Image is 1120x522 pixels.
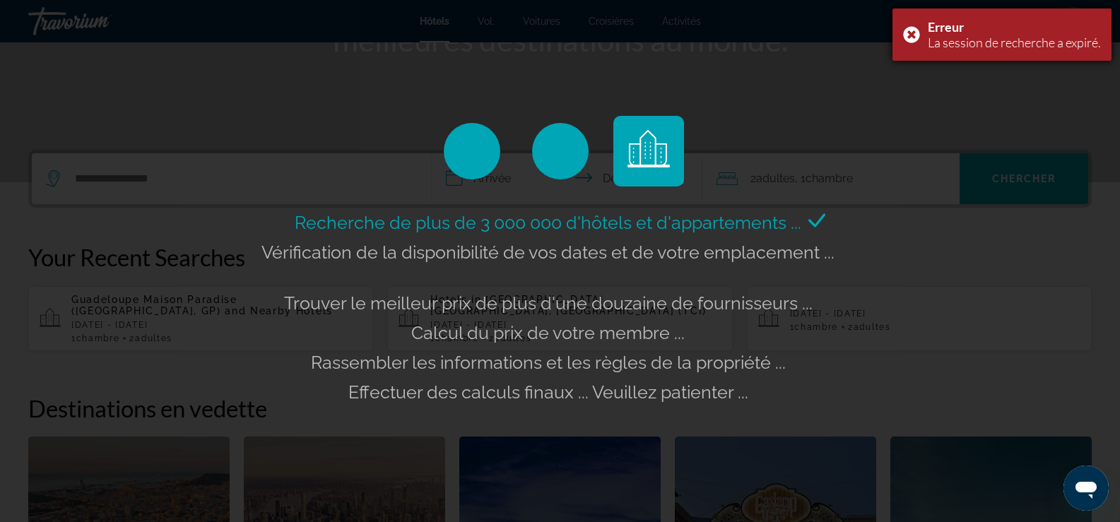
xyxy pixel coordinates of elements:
[928,19,964,35] font: Erreur
[928,19,1101,35] div: Erreur
[411,322,685,343] span: Calcul du prix de votre membre ...
[928,35,1101,50] font: La session de recherche a expiré.
[295,212,801,233] span: Recherche de plus de 3 000 000 d'hôtels et d'appartements ...
[261,242,835,263] span: Vérification de la disponibilité de vos dates et de votre emplacement ...
[348,381,748,403] span: Effectuer des calculs finaux ... Veuillez patienter ...
[311,352,786,373] span: Rassembler les informations et les règles de la propriété ...
[284,292,813,314] span: Trouver le meilleur prix de plus d'une douzaine de fournisseurs ...
[1063,465,1109,511] iframe: Bouton de lancement de la fenêtre de messagerie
